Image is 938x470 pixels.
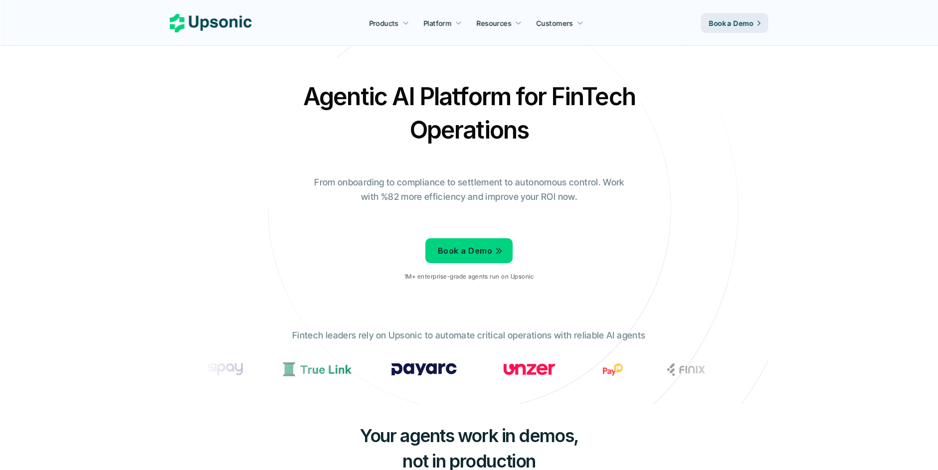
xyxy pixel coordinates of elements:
p: 1M+ enterprise-grade agents run on Upsonic [404,273,534,280]
p: Products [369,18,398,28]
p: Customers [537,18,573,28]
a: Book a Demo [701,13,768,33]
a: Book a Demo [425,238,513,263]
p: From onboarding to compliance to settlement to autonomous control. Work with %82 more efficiency ... [307,175,631,204]
p: Book a Demo [438,244,492,258]
p: Platform [423,18,451,28]
span: Your agents work in demos, [360,425,578,447]
p: Fintech leaders rely on Upsonic to automate critical operations with reliable AI agents [292,328,645,343]
h2: Agentic AI Platform for FinTech Operations [295,80,644,147]
p: Resources [477,18,512,28]
p: Book a Demo [709,18,753,28]
a: Products [363,14,415,32]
